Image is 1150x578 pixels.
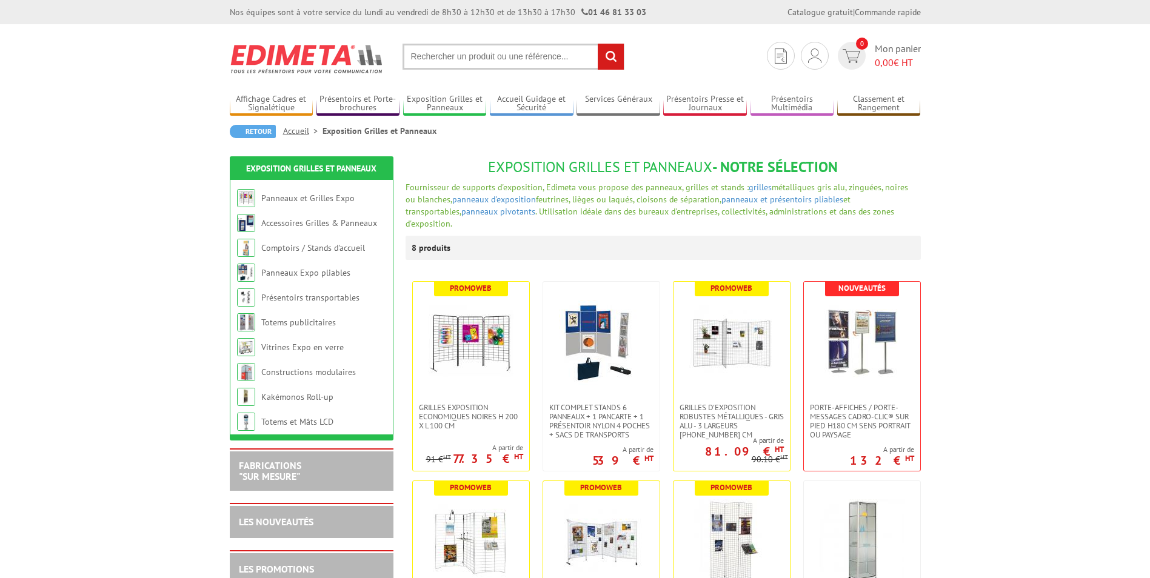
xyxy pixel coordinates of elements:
span: 0,00 [875,56,894,68]
a: Comptoirs / Stands d'accueil [261,242,365,253]
a: devis rapide 0 Mon panier 0,00€ HT [835,42,921,70]
div: | [787,6,921,18]
img: Kakémonos Roll-up [237,388,255,406]
a: Kakémonos Roll-up [261,391,333,402]
img: Accessoires Grilles & Panneaux [237,214,255,232]
sup: HT [514,451,523,462]
img: Panneaux et Grilles Expo [237,189,255,207]
strong: 01 46 81 33 03 [581,7,646,18]
font: Fournisseur de supports d'exposition, Edimeta vous propose des panneaux, grilles et stands : méta... [406,182,908,229]
a: Accueil [283,125,323,136]
b: Promoweb [450,283,492,293]
img: Constructions modulaires [237,363,255,381]
span: € HT [875,56,921,70]
a: Présentoirs Multimédia [751,94,834,114]
img: Panneaux Expo pliables [237,264,255,282]
b: Promoweb [710,482,752,493]
a: Panneaux et Grilles Expo [261,193,355,204]
img: Totems publicitaires [237,313,255,331]
li: Exposition Grilles et Panneaux [323,125,436,137]
a: Exposition Grilles et Panneaux [403,94,487,114]
span: Grilles Exposition Economiques Noires H 200 x L 100 cm [419,403,523,430]
sup: HT [775,444,784,454]
p: 77.35 € [453,455,523,462]
a: Grilles Exposition Economiques Noires H 200 x L 100 cm [413,403,529,430]
b: Promoweb [450,482,492,493]
img: Présentoirs transportables [237,288,255,307]
p: 539 € [592,457,654,464]
a: LES NOUVEAUTÉS [239,516,313,528]
img: Totems et Mâts LCD [237,413,255,431]
b: Promoweb [580,482,622,493]
img: devis rapide [775,48,787,64]
a: Exposition Grilles et Panneaux [246,163,376,174]
a: Affichage Cadres et Signalétique [230,94,313,114]
span: Porte-affiches / Porte-messages Cadro-Clic® sur pied H180 cm sens portrait ou paysage [810,403,914,439]
sup: HT [644,453,654,463]
p: 132 € [850,457,914,464]
a: panneaux et présentoirs pliables [721,194,843,205]
img: Porte-affiches / Porte-messages Cadro-Clic® sur pied H180 cm sens portrait ou paysage [820,300,904,385]
a: grilles [749,182,772,193]
p: 91 € [426,455,451,464]
a: LES PROMOTIONS [239,563,314,575]
sup: HT [905,453,914,463]
span: Exposition Grilles et Panneaux [488,158,712,176]
img: Vitrines Expo en verre [237,338,255,356]
input: Rechercher un produit ou une référence... [403,44,624,70]
a: Accessoires Grilles & Panneaux [261,218,377,228]
span: A partir de [850,445,914,454]
img: devis rapide [843,49,860,63]
span: A partir de [674,436,784,445]
div: Nos équipes sont à votre service du lundi au vendredi de 8h30 à 12h30 et de 13h30 à 17h30 [230,6,646,18]
img: devis rapide [808,48,821,63]
b: Promoweb [710,283,752,293]
a: Présentoirs et Porte-brochures [316,94,400,114]
b: Nouveautés [838,283,886,293]
a: Vitrines Expo en verre [261,342,344,353]
sup: HT [443,453,451,461]
p: 90.10 € [752,455,788,464]
a: FABRICATIONS"Sur Mesure" [239,459,301,482]
a: Totems publicitaires [261,317,336,328]
a: Grilles d'exposition robustes métalliques - gris alu - 3 largeurs [PHONE_NUMBER] cm [674,403,790,439]
a: panneaux pivotants [461,206,535,217]
input: rechercher [598,44,624,70]
span: A partir de [426,443,523,453]
p: 8 produits [412,236,457,260]
a: Catalogue gratuit [787,7,853,18]
span: 0 [856,38,868,50]
span: Grilles d'exposition robustes métalliques - gris alu - 3 largeurs [PHONE_NUMBER] cm [680,403,784,439]
a: Présentoirs Presse et Journaux [663,94,747,114]
span: Kit complet stands 6 panneaux + 1 pancarte + 1 présentoir nylon 4 poches + sacs de transports [549,403,654,439]
a: panneaux d'exposition [452,194,536,205]
a: Kit complet stands 6 panneaux + 1 pancarte + 1 présentoir nylon 4 poches + sacs de transports [543,403,660,439]
a: Panneaux Expo pliables [261,267,350,278]
a: Retour [230,125,276,138]
a: Classement et Rangement [837,94,921,114]
a: Présentoirs transportables [261,292,359,303]
sup: HT [780,453,788,461]
img: Grilles Exposition Economiques Noires H 200 x L 100 cm [429,300,513,385]
img: Grilles d'exposition robustes métalliques - gris alu - 3 largeurs 70-100-120 cm [689,300,774,385]
a: Totems et Mâts LCD [261,416,333,427]
span: Mon panier [875,42,921,70]
img: Edimeta [230,36,384,81]
a: Accueil Guidage et Sécurité [490,94,573,114]
span: A partir de [592,445,654,454]
a: Constructions modulaires [261,367,356,377]
img: Kit complet stands 6 panneaux + 1 pancarte + 1 présentoir nylon 4 poches + sacs de transports [559,300,644,385]
a: Porte-affiches / Porte-messages Cadro-Clic® sur pied H180 cm sens portrait ou paysage [804,403,920,439]
h1: - NOTRE SÉLECTION [406,159,921,175]
img: Comptoirs / Stands d'accueil [237,239,255,257]
a: Commande rapide [855,7,921,18]
p: 81.09 € [705,448,784,455]
a: Services Généraux [577,94,660,114]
